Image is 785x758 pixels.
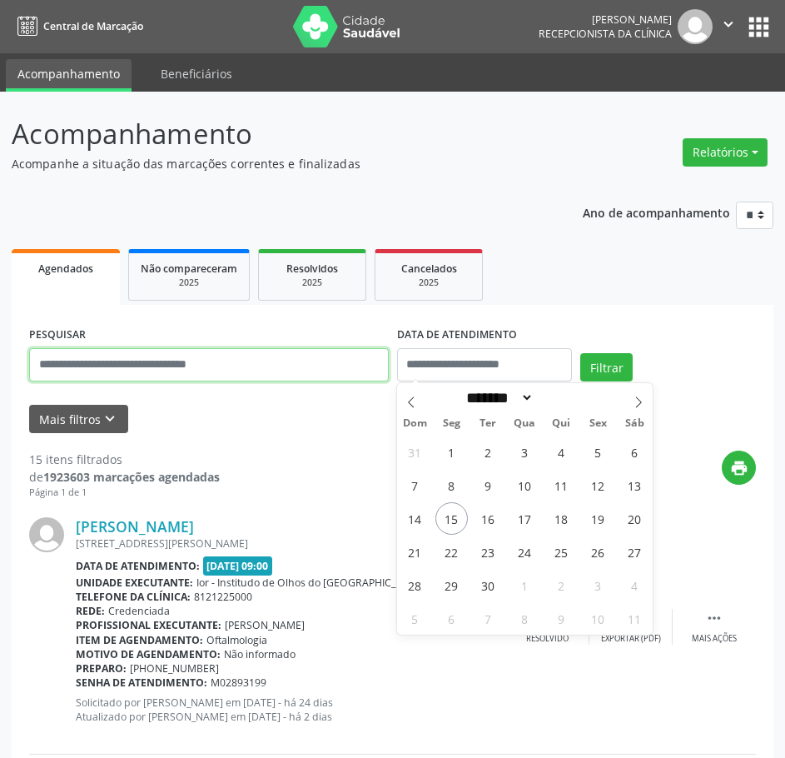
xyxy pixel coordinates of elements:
span: Setembro 25, 2025 [545,536,578,568]
b: Telefone da clínica: [76,590,191,604]
button: apps [744,12,773,42]
span: Outubro 5, 2025 [399,602,431,635]
span: Setembro 7, 2025 [399,469,431,501]
span: Outubro 10, 2025 [582,602,614,635]
label: PESQUISAR [29,322,86,348]
b: Item de agendamento: [76,633,203,647]
span: Resolvidos [286,262,338,276]
span: Credenciada [108,604,170,618]
div: Mais ações [692,633,737,645]
i:  [719,15,738,33]
span: 8121225000 [194,590,252,604]
div: 15 itens filtrados [29,451,220,468]
button: Filtrar [580,353,633,381]
span: Setembro 20, 2025 [619,502,651,535]
b: Motivo de agendamento: [76,647,221,661]
span: Setembro 15, 2025 [435,502,468,535]
div: [STREET_ADDRESS][PERSON_NAME] [76,536,506,551]
span: Setembro 22, 2025 [435,536,468,568]
span: Setembro 21, 2025 [399,536,431,568]
b: Data de atendimento: [76,559,200,573]
span: Setembro 4, 2025 [545,436,578,468]
p: Acompanhamento [12,113,545,155]
span: Outubro 2, 2025 [545,569,578,601]
span: Dom [397,418,434,429]
span: Setembro 26, 2025 [582,536,614,568]
input: Year [534,389,589,406]
span: Setembro 23, 2025 [472,536,504,568]
p: Solicitado por [PERSON_NAME] em [DATE] - há 24 dias Atualizado por [PERSON_NAME] em [DATE] - há 2... [76,696,506,724]
span: M02893199 [211,676,266,690]
button: print [722,451,756,485]
span: Outubro 7, 2025 [472,602,504,635]
span: Setembro 10, 2025 [509,469,541,501]
span: Setembro 30, 2025 [472,569,504,601]
button: Mais filtroskeyboard_arrow_down [29,405,128,434]
img: img [678,9,713,44]
span: Seg [433,418,470,429]
strong: 1923603 marcações agendadas [43,469,220,485]
span: Qua [506,418,543,429]
p: Acompanhe a situação das marcações correntes e finalizadas [12,155,545,172]
a: Beneficiários [149,59,244,88]
span: Setembro 19, 2025 [582,502,614,535]
span: Setembro 8, 2025 [435,469,468,501]
label: DATA DE ATENDIMENTO [397,322,517,348]
div: 2025 [271,277,354,289]
span: Setembro 29, 2025 [435,569,468,601]
span: Não informado [224,647,296,661]
span: Central de Marcação [43,19,143,33]
span: Sáb [616,418,653,429]
span: Setembro 3, 2025 [509,436,541,468]
span: [PERSON_NAME] [225,618,305,632]
span: Outubro 8, 2025 [509,602,541,635]
p: Ano de acompanhamento [583,202,730,222]
div: Resolvido [526,633,569,645]
i:  [705,609,723,627]
div: de [29,468,220,486]
div: [PERSON_NAME] [539,12,672,27]
i: print [730,459,748,477]
span: Agosto 31, 2025 [399,436,431,468]
span: Setembro 9, 2025 [472,469,504,501]
div: 2025 [141,277,237,289]
div: Página 1 de 1 [29,486,220,500]
button:  [713,9,744,44]
span: Setembro 24, 2025 [509,536,541,568]
span: Setembro 14, 2025 [399,502,431,535]
span: Oftalmologia [206,633,267,647]
span: Ter [470,418,506,429]
span: Cancelados [401,262,457,276]
span: Não compareceram [141,262,237,276]
span: Setembro 12, 2025 [582,469,614,501]
span: Outubro 9, 2025 [545,602,578,635]
span: Setembro 5, 2025 [582,436,614,468]
span: Outubro 1, 2025 [509,569,541,601]
span: [DATE] 09:00 [203,556,273,576]
span: Recepcionista da clínica [539,27,672,41]
a: Central de Marcação [12,12,143,40]
select: Month [461,389,534,406]
b: Rede: [76,604,105,618]
div: Exportar (PDF) [601,633,661,645]
span: Sex [579,418,616,429]
span: Setembro 2, 2025 [472,436,504,468]
span: Outubro 4, 2025 [619,569,651,601]
a: [PERSON_NAME] [76,517,194,536]
img: img [29,517,64,552]
b: Preparo: [76,661,127,676]
span: Ior - Institudo de Olhos do [GEOGRAPHIC_DATA] [196,576,425,590]
span: Setembro 1, 2025 [435,436,468,468]
span: Setembro 28, 2025 [399,569,431,601]
span: Outubro 6, 2025 [435,602,468,635]
span: Setembro 18, 2025 [545,502,578,535]
span: Setembro 27, 2025 [619,536,651,568]
span: Setembro 16, 2025 [472,502,504,535]
span: Setembro 11, 2025 [545,469,578,501]
b: Profissional executante: [76,618,221,632]
a: Acompanhamento [6,59,132,92]
b: Senha de atendimento: [76,676,207,690]
span: Setembro 17, 2025 [509,502,541,535]
span: Qui [543,418,579,429]
i: keyboard_arrow_down [101,410,119,428]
